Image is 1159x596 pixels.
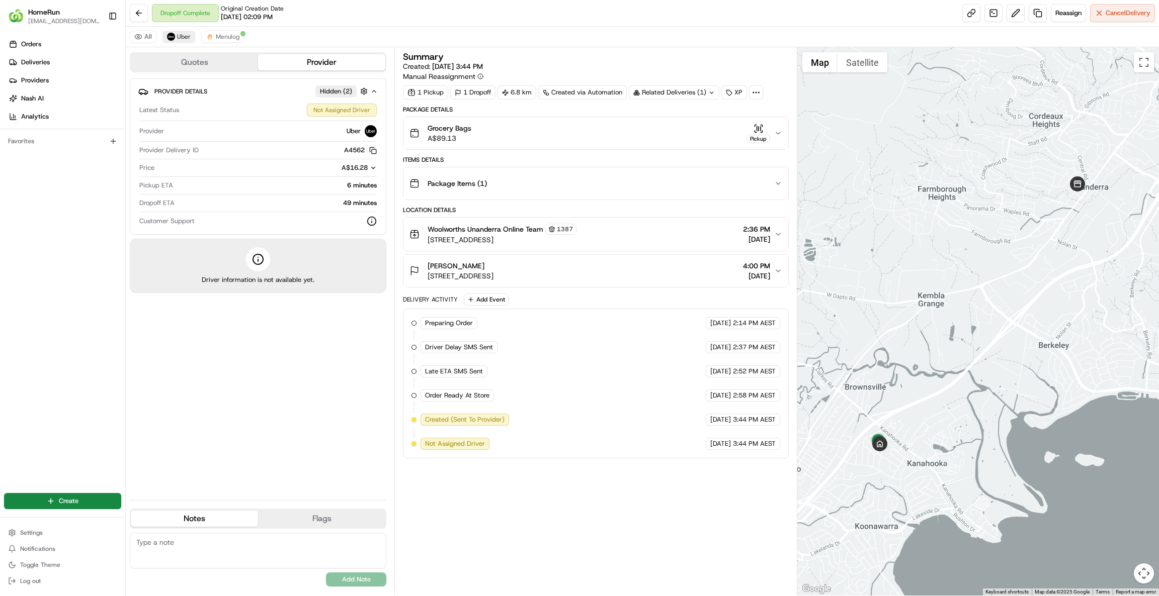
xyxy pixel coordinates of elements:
[464,293,509,306] button: Add Event
[139,217,195,226] span: Customer Support
[1096,589,1110,594] a: Terms
[710,391,731,400] span: [DATE]
[403,71,483,81] button: Manual Reassignment
[747,124,770,143] button: Pickup
[202,275,314,284] span: Driver information is not available yet.
[258,54,385,70] button: Provider
[747,135,770,143] div: Pickup
[20,529,43,537] span: Settings
[1106,9,1150,18] span: Cancel Delivery
[8,8,24,24] img: HomeRun
[403,71,475,81] span: Manual Reassignment
[1035,589,1090,594] span: Map data ©2025 Google
[20,577,41,585] span: Log out
[131,54,258,70] button: Quotes
[201,31,244,43] button: Menulog
[344,146,377,155] button: A4562
[216,33,239,41] span: Menulog
[139,163,154,172] span: Price
[743,224,770,234] span: 2:36 PM
[138,83,378,100] button: Provider DetailsHidden (2)
[733,439,776,448] span: 3:44 PM AEST
[130,31,156,43] button: All
[320,87,352,96] span: Hidden ( 2 )
[428,224,543,234] span: Woolworths Unanderra Online Team
[20,561,60,569] span: Toggle Theme
[428,271,493,281] span: [STREET_ADDRESS]
[28,17,100,25] button: [EMAIL_ADDRESS][DOMAIN_NAME]
[985,588,1029,595] button: Keyboard shortcuts
[139,127,164,136] span: Provider
[403,85,448,100] div: 1 Pickup
[425,391,489,400] span: Order Ready At Store
[315,85,370,97] button: Hidden (2)
[21,40,41,49] span: Orders
[403,117,788,149] button: Grocery BagsA$89.13Pickup
[4,558,121,572] button: Toggle Theme
[59,496,78,506] span: Create
[733,367,776,376] span: 2:52 PM AEST
[177,33,191,41] span: Uber
[4,72,125,88] a: Providers
[450,85,495,100] div: 1 Dropoff
[403,206,789,214] div: Location Details
[365,125,377,137] img: uber-new-logo.jpeg
[838,52,887,72] button: Show satellite imagery
[800,582,833,595] a: Open this area in Google Maps (opens a new window)
[710,415,731,424] span: [DATE]
[733,391,776,400] span: 2:58 PM AEST
[403,156,789,164] div: Items Details
[538,85,627,100] a: Created via Automation
[403,52,444,61] h3: Summary
[4,493,121,509] button: Create
[733,415,776,424] span: 3:44 PM AEST
[802,52,838,72] button: Show street map
[4,109,125,125] a: Analytics
[428,123,471,133] span: Grocery Bags
[4,4,104,28] button: HomeRunHomeRun[EMAIL_ADDRESS][DOMAIN_NAME]
[221,13,273,22] span: [DATE] 02:09 PM
[4,574,121,588] button: Log out
[428,261,484,271] span: [PERSON_NAME]
[347,127,361,136] span: Uber
[403,167,788,200] button: Package Items (1)
[139,181,173,190] span: Pickup ETA
[21,94,44,103] span: Nash AI
[154,87,207,95] span: Provider Details
[4,54,125,70] a: Deliveries
[206,33,214,41] img: justeat_logo.png
[1055,9,1082,18] span: Reassign
[258,511,385,527] button: Flags
[403,255,788,287] button: [PERSON_NAME][STREET_ADDRESS]4:00 PM[DATE]
[177,181,377,190] div: 6 minutes
[403,295,458,304] div: Delivery Activity
[425,319,473,328] span: Preparing Order
[1134,563,1154,583] button: Map camera controls
[428,178,487,188] span: Package Items ( 1 )
[557,225,573,233] span: 1387
[21,58,50,67] span: Deliveries
[710,319,731,328] span: [DATE]
[21,76,49,85] span: Providers
[167,33,175,41] img: uber-new-logo.jpeg
[868,431,888,451] div: 1
[179,198,377,208] div: 49 minutes
[4,526,121,540] button: Settings
[743,271,770,281] span: [DATE]
[733,319,776,328] span: 2:14 PM AEST
[28,7,60,17] button: HomeRun
[288,163,377,172] button: A$16.28
[20,545,55,553] span: Notifications
[1090,4,1155,22] button: CancelDelivery
[800,582,833,595] img: Google
[342,163,368,172] span: A$16.28
[4,542,121,556] button: Notifications
[428,235,576,245] span: [STREET_ADDRESS]
[403,61,483,71] span: Created:
[425,439,485,448] span: Not Assigned Driver
[4,90,125,107] a: Nash AI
